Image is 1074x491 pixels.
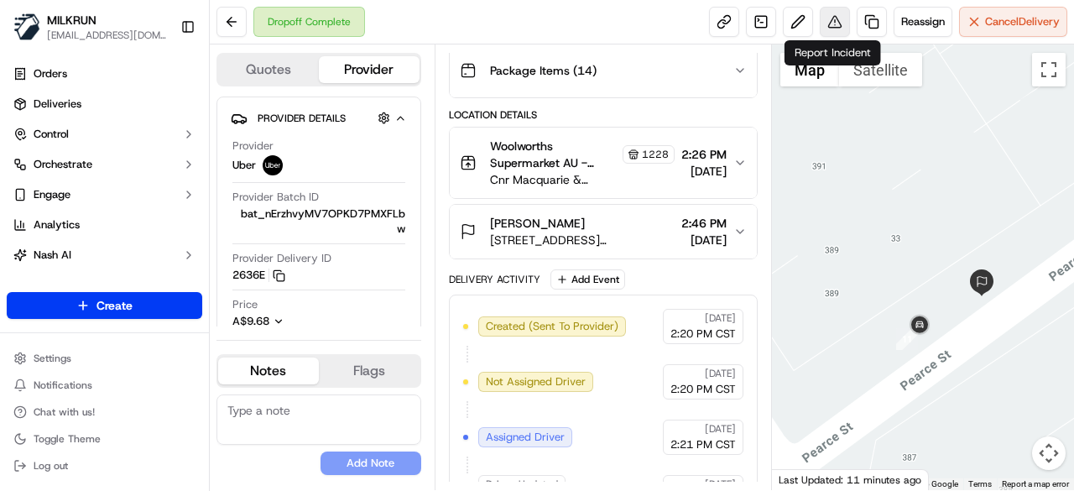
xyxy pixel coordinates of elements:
div: Delivery Activity [449,273,540,286]
button: Chat with us! [7,400,202,424]
img: MILKRUN [13,13,40,40]
span: A$9.68 [232,314,269,328]
button: Flags [319,358,420,384]
button: Notes [218,358,319,384]
span: 2:20 PM CST [670,326,736,342]
button: Create [7,292,202,319]
span: Chat with us! [34,405,95,419]
button: Settings [7,347,202,370]
span: Deliveries [34,97,81,112]
span: Package Items ( 14 ) [490,62,597,79]
span: Orders [34,66,67,81]
button: CancelDelivery [959,7,1067,37]
span: Provider [232,138,274,154]
span: [DATE] [681,163,727,180]
span: 2:20 PM CST [670,382,736,397]
div: Location Details [449,108,758,122]
button: Provider [319,56,420,83]
button: Reassign [894,7,952,37]
span: [STREET_ADDRESS][PERSON_NAME] [490,232,675,248]
img: Google [776,468,832,490]
a: Product Catalog [7,272,202,299]
button: Toggle Theme [7,427,202,451]
span: [DATE] [681,232,727,248]
span: Uber [232,158,256,173]
div: Last Updated: 11 minutes ago [772,469,929,490]
img: uber-new-logo.jpeg [263,155,283,175]
span: Woolworths Supermarket AU - [GEOGRAPHIC_DATA] Store Manager [490,138,619,171]
a: Analytics [7,212,202,238]
button: Nash AI [7,242,202,269]
button: Notifications [7,373,202,397]
span: Created (Sent To Provider) [486,319,618,334]
span: Cancel Delivery [985,14,1060,29]
span: [DATE] [705,478,736,491]
button: [PERSON_NAME][STREET_ADDRESS][PERSON_NAME]2:46 PM[DATE] [450,205,757,259]
a: Orders [7,60,202,87]
button: Log out [7,454,202,478]
span: bat_nErzhvyMV7OPKD7PMXFLbw [232,206,405,237]
span: Log out [34,459,68,473]
span: Notifications [34,379,92,392]
span: Cnr Macquarie & [GEOGRAPHIC_DATA], [GEOGRAPHIC_DATA] [490,171,675,188]
div: Report Incident [785,40,881,65]
span: Reassign [901,14,945,29]
span: [PERSON_NAME] [490,215,585,232]
span: Product Catalog [34,278,114,293]
span: Provider Batch ID [232,190,319,205]
a: Terms (opens in new tab) [968,479,992,488]
span: Not Assigned Driver [486,374,586,389]
a: Report a map error [1002,479,1069,488]
span: Toggle Theme [34,432,101,446]
button: Control [7,121,202,148]
button: Show street map [780,53,839,86]
button: Woolworths Supermarket AU - [GEOGRAPHIC_DATA] Store Manager1228Cnr Macquarie & [GEOGRAPHIC_DATA],... [450,128,757,198]
span: [DATE] [705,367,736,380]
button: Package Items (14) [450,44,757,97]
span: Driver Updated [486,478,558,491]
span: Analytics [34,217,80,232]
button: Toggle fullscreen view [1032,53,1066,86]
span: Provider Details [258,112,346,125]
button: A$9.68 [232,314,380,329]
span: [DATE] [705,422,736,436]
button: MILKRUN [47,12,96,29]
span: 1228 [642,148,669,161]
span: Nash AI [34,248,71,263]
div: 11 [896,328,918,350]
span: Engage [34,187,70,202]
span: 2:46 PM [681,215,727,232]
span: Provider Delivery ID [232,251,331,266]
button: Quotes [218,56,319,83]
a: Open this area in Google Maps (opens a new window) [776,468,832,490]
button: Orchestrate [7,151,202,178]
span: Create [96,297,133,314]
button: Show satellite imagery [839,53,922,86]
button: [EMAIL_ADDRESS][DOMAIN_NAME] [47,29,167,42]
span: Control [34,127,69,142]
button: 2636E [232,268,285,283]
button: Engage [7,181,202,208]
span: Orchestrate [34,157,92,172]
button: Provider Details [231,104,407,132]
span: Price [232,297,258,312]
button: Add Event [550,269,625,290]
span: Settings [34,352,71,365]
span: 2:26 PM [681,146,727,163]
button: Map camera controls [1032,436,1066,470]
span: Assigned Driver [486,430,565,445]
span: 2:21 PM CST [670,437,736,452]
a: Deliveries [7,91,202,118]
span: [DATE] [705,311,736,325]
button: MILKRUNMILKRUN[EMAIL_ADDRESS][DOMAIN_NAME] [7,7,174,47]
